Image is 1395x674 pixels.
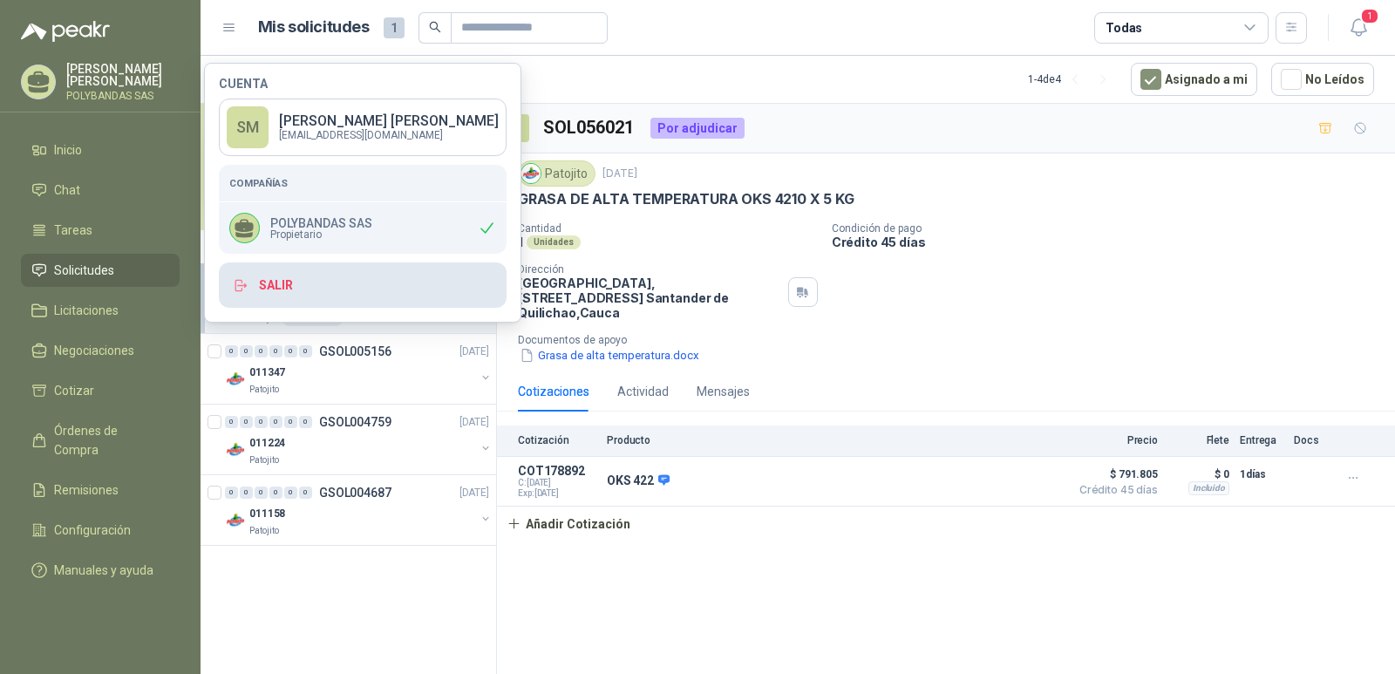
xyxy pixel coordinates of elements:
h5: Compañías [229,175,496,191]
a: Licitaciones [21,294,180,327]
p: [PERSON_NAME] [PERSON_NAME] [279,114,499,128]
p: [EMAIL_ADDRESS][DOMAIN_NAME] [279,130,499,140]
h1: Mis solicitudes [258,15,370,40]
a: Cotizar [21,374,180,407]
a: Tareas [21,214,180,247]
button: Añadir Cotización [497,507,640,541]
p: Patojito [249,524,279,538]
p: Crédito 45 días [832,235,1388,249]
span: Inicio [54,140,82,160]
a: Manuales y ayuda [21,554,180,587]
h3: SOL056021 [543,114,636,141]
img: Logo peakr [21,21,110,42]
span: 1 [1360,8,1379,24]
p: [PERSON_NAME] [PERSON_NAME] [66,63,180,87]
button: Grasa de alta temperatura.docx [518,346,701,364]
div: 0 [269,487,282,499]
p: 1 días [1240,464,1283,485]
a: 0 0 0 0 0 0 GSOL004687[DATE] Company Logo011158Patojito [225,482,493,538]
span: Licitaciones [54,301,119,320]
span: Chat [54,180,80,200]
a: Configuración [21,514,180,547]
div: 0 [225,487,238,499]
span: Negociaciones [54,341,134,360]
p: COT178892 [518,464,596,478]
img: Company Logo [225,439,246,460]
span: Tareas [54,221,92,240]
div: Unidades [527,235,581,249]
div: 0 [299,345,312,357]
div: 0 [255,345,268,357]
a: 0 0 0 0 0 0 GSOL004759[DATE] Company Logo011224Patojito [225,412,493,467]
div: SM [227,106,269,148]
div: 0 [225,416,238,428]
p: $ 0 [1168,464,1229,485]
span: Crédito 45 días [1071,485,1158,495]
a: Inicio [21,133,180,167]
button: 1 [1343,12,1374,44]
h4: Cuenta [219,78,507,90]
img: Company Logo [225,510,246,531]
div: Mensajes [697,382,750,401]
div: 0 [269,416,282,428]
p: Dirección [518,263,781,276]
span: Órdenes de Compra [54,421,163,460]
p: Documentos de apoyo [518,334,1388,346]
span: Exp: [DATE] [518,488,596,499]
p: Condición de pago [832,222,1388,235]
div: Incluido [1188,481,1229,495]
p: Entrega [1240,434,1283,446]
div: 0 [284,416,297,428]
p: GSOL005156 [319,345,391,357]
div: 0 [284,487,297,499]
p: [GEOGRAPHIC_DATA], [STREET_ADDRESS] Santander de Quilichao , Cauca [518,276,781,320]
p: GRASA DE ALTA TEMPERATURA OKS 4210 X 5 KG [518,190,854,208]
button: No Leídos [1271,63,1374,96]
p: [DATE] [459,344,489,360]
p: 011158 [249,506,285,522]
span: search [429,21,441,33]
span: Propietario [270,229,372,240]
p: Flete [1168,434,1229,446]
div: 0 [269,345,282,357]
span: 1 [384,17,405,38]
span: Configuración [54,521,131,540]
p: Docs [1294,434,1329,446]
span: Solicitudes [54,261,114,280]
span: Cotizar [54,381,94,400]
div: 0 [255,487,268,499]
div: Patojito [518,160,595,187]
div: Actividad [617,382,669,401]
a: Solicitudes [21,254,180,287]
p: POLYBANDAS SAS [66,91,180,101]
div: Todas [1106,18,1142,37]
p: GSOL004759 [319,416,391,428]
div: 0 [299,487,312,499]
p: [DATE] [459,485,489,501]
p: [DATE] [602,166,637,182]
span: C: [DATE] [518,478,596,488]
p: Patojito [249,383,279,397]
button: Asignado a mi [1131,63,1257,96]
div: 0 [299,416,312,428]
div: 0 [240,416,253,428]
div: Por adjudicar [650,118,745,139]
a: SM[PERSON_NAME] [PERSON_NAME][EMAIL_ADDRESS][DOMAIN_NAME] [219,99,507,156]
p: POLYBANDAS SAS [270,217,372,229]
a: 0 0 0 0 0 0 GSOL005156[DATE] Company Logo011347Patojito [225,341,493,397]
p: [DATE] [459,414,489,431]
button: Salir [219,262,507,308]
span: $ 791.805 [1071,464,1158,485]
div: 0 [284,345,297,357]
p: GSOL004687 [319,487,391,499]
div: Cotizaciones [518,382,589,401]
p: Patojito [249,453,279,467]
a: Remisiones [21,473,180,507]
p: Precio [1071,434,1158,446]
p: 011224 [249,435,285,452]
span: Manuales y ayuda [54,561,153,580]
p: OKS 422 [607,473,670,489]
div: 0 [240,345,253,357]
a: Órdenes de Compra [21,414,180,466]
div: 0 [255,416,268,428]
